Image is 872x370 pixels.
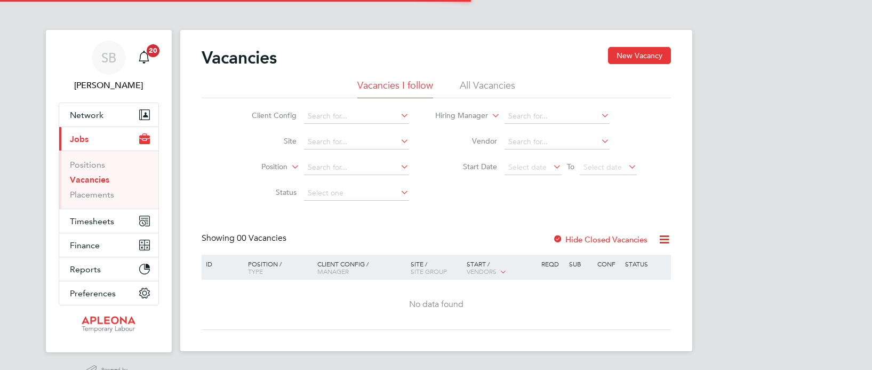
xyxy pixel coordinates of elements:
label: Hide Closed Vacancies [553,234,647,245]
input: Search for... [304,109,409,124]
h2: Vacancies [202,47,277,68]
div: Start / [464,255,539,281]
span: Site Group [411,267,447,275]
input: Search for... [505,135,610,149]
a: Positions [70,160,105,170]
span: Reports [70,264,101,274]
span: Suzanne Bell [59,79,159,92]
button: Network [59,103,158,127]
img: apleona-logo-retina.png [82,316,136,333]
span: SB [101,51,116,65]
span: Timesheets [70,216,114,226]
input: Select one [304,186,409,201]
nav: Main navigation [46,30,172,352]
li: Vacancies I follow [357,79,433,98]
button: Jobs [59,127,158,151]
span: Manager [317,267,349,275]
label: Position [226,162,287,172]
span: Type [248,267,263,275]
span: 00 Vacancies [237,233,286,243]
span: Network [70,110,103,120]
span: Preferences [70,288,116,298]
div: Reqd [539,255,566,273]
span: 20 [147,44,159,57]
div: Status [622,255,669,273]
li: All Vacancies [460,79,515,98]
span: Jobs [70,134,89,144]
div: Client Config / [315,255,408,280]
label: Vendor [436,136,497,146]
label: Site [235,136,297,146]
button: Timesheets [59,209,158,233]
button: Finance [59,233,158,257]
span: Vendors [467,267,497,275]
label: Client Config [235,111,297,120]
div: Conf [595,255,622,273]
label: Hiring Manager [427,111,488,121]
a: Placements [70,190,114,200]
label: Start Date [436,162,497,171]
a: 20 [133,41,155,75]
button: Preferences [59,281,158,305]
span: Finance [70,240,100,250]
div: Site / [408,255,464,280]
a: Vacancies [70,175,109,185]
a: Go to home page [59,316,159,333]
button: Reports [59,257,158,281]
input: Search for... [304,160,409,175]
input: Search for... [505,109,610,124]
div: Showing [202,233,289,244]
button: New Vacancy [608,47,671,64]
div: ID [203,255,241,273]
a: SB[PERSON_NAME] [59,41,159,92]
span: Select date [508,162,547,172]
div: Jobs [59,151,158,209]
span: Select date [583,162,622,172]
div: Sub [566,255,594,273]
div: Position / [240,255,315,280]
span: To [564,160,578,174]
label: Status [235,187,297,197]
div: No data found [203,299,669,310]
input: Search for... [304,135,409,149]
